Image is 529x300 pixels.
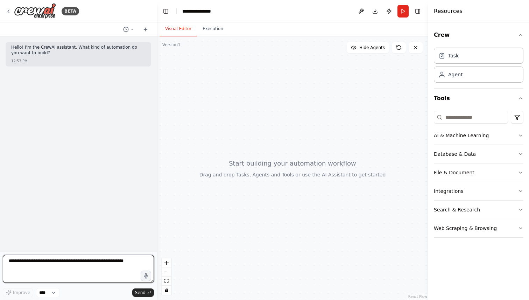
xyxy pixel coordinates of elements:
button: Hide right sidebar [413,6,423,16]
button: zoom out [162,267,171,277]
nav: breadcrumb [182,8,218,15]
div: Task [448,52,459,59]
div: Version 1 [162,42,181,48]
button: File & Document [434,163,523,182]
button: zoom in [162,258,171,267]
div: React Flow controls [162,258,171,295]
button: Improve [3,288,33,297]
button: Integrations [434,182,523,200]
button: Execution [197,22,229,36]
div: Integrations [434,188,463,195]
button: Switch to previous chat [120,25,137,34]
span: Hide Agents [359,45,385,50]
button: Database & Data [434,145,523,163]
div: Tools [434,108,523,243]
button: AI & Machine Learning [434,126,523,145]
span: Send [135,290,146,295]
div: Web Scraping & Browsing [434,225,497,232]
img: Logo [14,3,56,19]
span: Improve [13,290,30,295]
div: Search & Research [434,206,480,213]
button: Web Scraping & Browsing [434,219,523,237]
a: React Flow attribution [408,295,427,299]
div: File & Document [434,169,474,176]
div: 12:53 PM [11,58,146,64]
div: Agent [448,71,463,78]
button: Send [132,288,154,297]
button: Crew [434,25,523,45]
button: Tools [434,89,523,108]
button: Hide left sidebar [161,6,171,16]
button: Hide Agents [347,42,389,53]
button: Search & Research [434,201,523,219]
div: AI & Machine Learning [434,132,489,139]
button: fit view [162,277,171,286]
p: Hello! I'm the CrewAI assistant. What kind of automation do you want to build? [11,45,146,56]
button: Click to speak your automation idea [141,271,151,281]
h4: Resources [434,7,463,15]
button: Start a new chat [140,25,151,34]
button: toggle interactivity [162,286,171,295]
button: Visual Editor [160,22,197,36]
div: Crew [434,45,523,88]
div: Database & Data [434,151,476,158]
div: BETA [62,7,79,15]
